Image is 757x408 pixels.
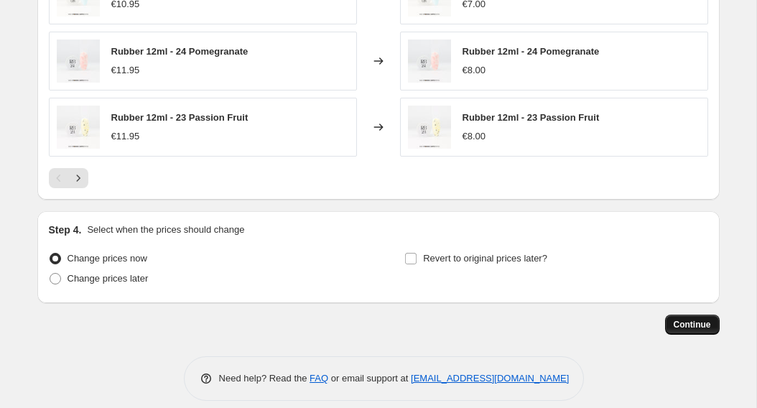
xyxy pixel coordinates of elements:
img: 23_80x.jpg [57,106,100,149]
img: 23_80x.jpg [408,106,451,149]
span: Revert to original prices later? [423,253,547,264]
div: €8.00 [463,63,486,78]
img: 24_80x.jpg [408,40,451,83]
img: 24_80x.jpg [57,40,100,83]
div: €11.95 [111,63,140,78]
span: Change prices later [68,273,149,284]
span: Continue [674,319,711,330]
div: €8.00 [463,129,486,144]
a: [EMAIL_ADDRESS][DOMAIN_NAME] [411,373,569,384]
span: Rubber 12ml - 24 Pomegranate [463,46,600,57]
span: Rubber 12ml - 24 Pomegranate [111,46,249,57]
button: Continue [665,315,720,335]
p: Select when the prices should change [87,223,244,237]
a: FAQ [310,373,328,384]
span: Need help? Read the [219,373,310,384]
nav: Pagination [49,168,88,188]
h2: Step 4. [49,223,82,237]
div: €11.95 [111,129,140,144]
span: Rubber 12ml - 23 Passion Fruit [111,112,249,123]
span: Change prices now [68,253,147,264]
button: Next [68,168,88,188]
span: or email support at [328,373,411,384]
span: Rubber 12ml - 23 Passion Fruit [463,112,600,123]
